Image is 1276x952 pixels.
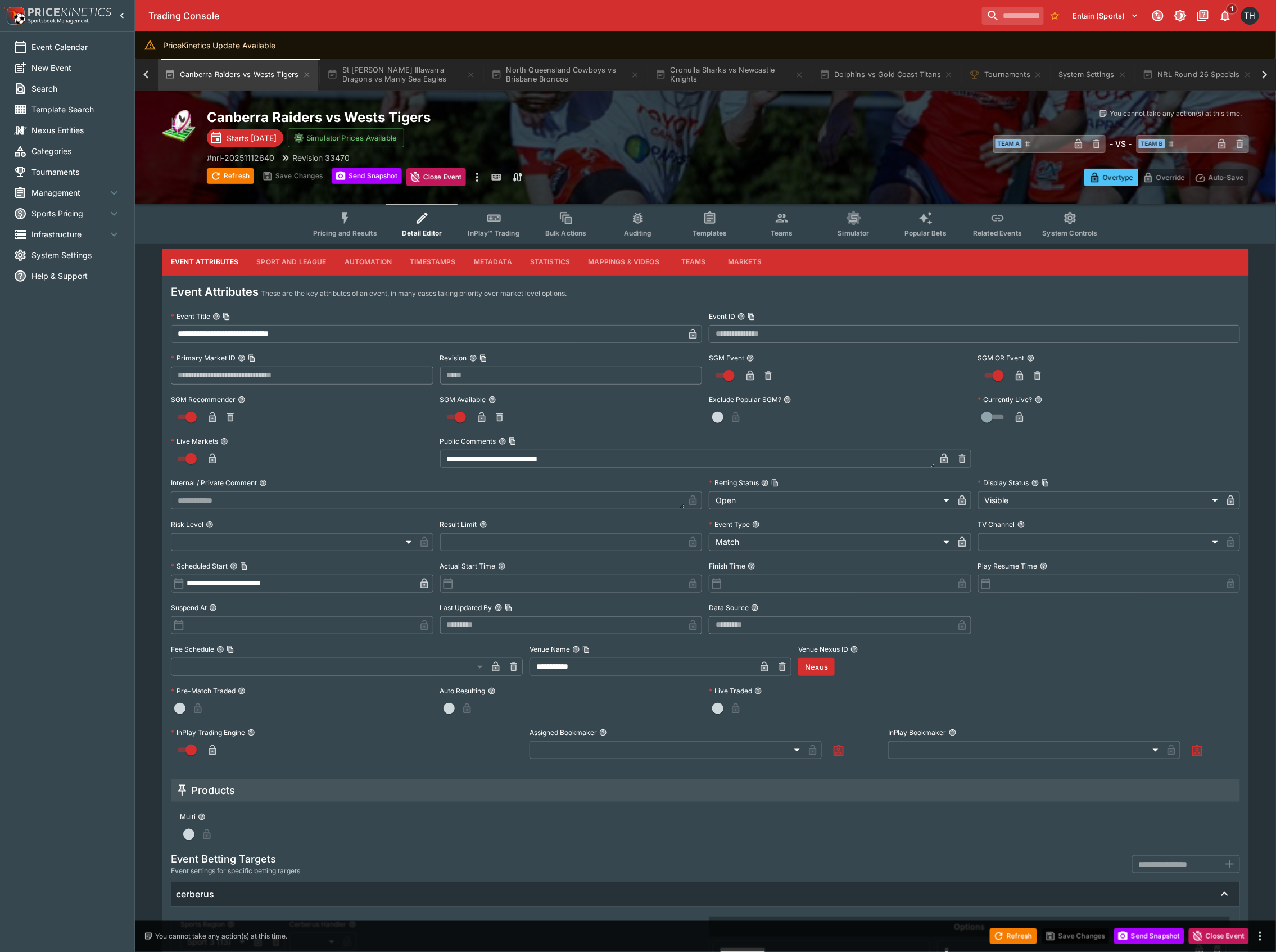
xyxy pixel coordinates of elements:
p: Cerberus Handler [289,919,346,929]
button: Live Markets [220,437,228,445]
button: Copy To Clipboard [479,354,487,362]
button: Dolphins vs Gold Coast Titans [813,59,961,91]
button: Venue Nexus ID [850,646,858,653]
button: System Settings [1052,59,1133,91]
div: Open [709,491,953,509]
th: Options [709,917,1230,937]
span: Bulk Actions [545,229,587,237]
button: Live Traded [754,687,762,695]
span: Popular Bets [904,229,947,237]
p: SGM Event [709,353,744,363]
p: Result Limit [440,520,477,529]
button: Result Limit [479,521,487,529]
span: Pricing and Results [313,229,377,237]
input: search [982,7,1044,25]
button: Event TitleCopy To Clipboard [212,313,220,321]
div: Trading Console [148,10,978,22]
button: Pre-Match Traded [238,687,246,695]
p: Sports Region [180,919,225,929]
button: Internal / Private Comment [259,479,267,487]
button: Multi [198,813,206,821]
button: Actual Start Time [498,562,506,570]
p: Betting Status [709,478,759,488]
button: Display StatusCopy To Clipboard [1031,479,1039,487]
button: Statistics [521,249,580,276]
p: InPlay Bookmaker [888,728,947,737]
button: Copy To Clipboard [227,646,234,653]
button: No Bookmarks [1046,7,1064,25]
p: InPlay Trading Engine [171,728,245,737]
button: Tournaments [962,59,1049,91]
button: Scheduled StartCopy To Clipboard [230,562,238,570]
button: Event IDCopy To Clipboard [737,313,745,321]
div: Match [709,533,953,551]
p: Venue Name [530,644,570,654]
p: These are the key attributes of an event, in many cases taking priority over market level options. [261,288,567,299]
h6: - VS - [1110,138,1132,150]
button: Sport and League [247,249,335,276]
span: Event Calendar [31,41,121,53]
button: TV Channel [1017,521,1025,529]
button: Public CommentsCopy To Clipboard [499,437,506,445]
button: Overtype [1084,169,1138,186]
div: Event type filters [304,204,1107,244]
button: NRL Round 26 Specials [1136,59,1260,91]
button: Auto-Save [1190,169,1249,186]
span: Help & Support [31,270,121,282]
button: Risk Level [206,521,214,529]
button: Select Tenant [1066,7,1146,25]
span: System Controls [1043,229,1098,237]
button: Exclude Popular SGM? [784,396,791,404]
button: St [PERSON_NAME] Illawarra Dragons vs Manly Sea Eagles [320,59,482,91]
button: Documentation [1193,6,1213,26]
button: Copy To Clipboard [240,562,248,570]
span: Teams [771,229,793,237]
p: Revision [440,353,467,363]
p: Overtype [1103,172,1133,183]
button: Connected to PK [1148,6,1168,26]
span: Sports Pricing [31,207,107,219]
span: Templates [693,229,727,237]
button: more [1254,930,1267,943]
button: Data Source [751,604,759,612]
p: Actual Start Time [440,561,496,571]
p: TV Channel [978,520,1015,529]
p: You cannot take any action(s) at this time. [155,931,287,941]
p: Auto-Save [1209,172,1244,183]
span: 1 [1227,3,1238,15]
p: Venue Nexus ID [798,644,848,654]
p: Copy To Clipboard [207,152,274,164]
button: Assigned Bookmaker [599,729,607,737]
button: Close Event [406,168,467,186]
button: Mappings & Videos [580,249,669,276]
button: Suspend At [209,604,217,612]
p: SGM OR Event [978,353,1025,363]
p: Internal / Private Comment [171,478,257,488]
button: Teams [668,249,719,276]
p: Risk Level [171,520,203,529]
button: Timestamps [401,249,465,276]
button: Assign to Me [829,741,849,761]
p: Event Title [171,312,210,321]
p: Multi [180,812,196,822]
span: New Event [31,62,121,74]
p: Starts [DATE] [227,132,277,144]
button: Canberra Raiders vs Wests Tigers [158,59,318,91]
button: Betting StatusCopy To Clipboard [761,479,769,487]
span: Detail Editor [402,229,442,237]
button: Primary Market IDCopy To Clipboard [238,354,246,362]
h2: Copy To Clipboard [207,109,728,126]
p: Currently Live? [978,395,1033,404]
p: Suspend At [171,603,207,612]
button: Automation [336,249,401,276]
button: SGM Event [746,354,754,362]
button: Auto Resulting [488,687,496,695]
button: Copy To Clipboard [248,354,256,362]
span: Nexus Entities [31,124,121,136]
button: Cronulla Sharks vs Newcastle Knights [649,59,811,91]
button: North Queensland Cowboys vs Brisbane Broncos [485,59,646,91]
button: SGM Available [488,396,496,404]
p: Fee Schedule [171,644,214,654]
div: Todd Henderson [1241,7,1259,25]
button: Todd Henderson [1238,3,1263,28]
